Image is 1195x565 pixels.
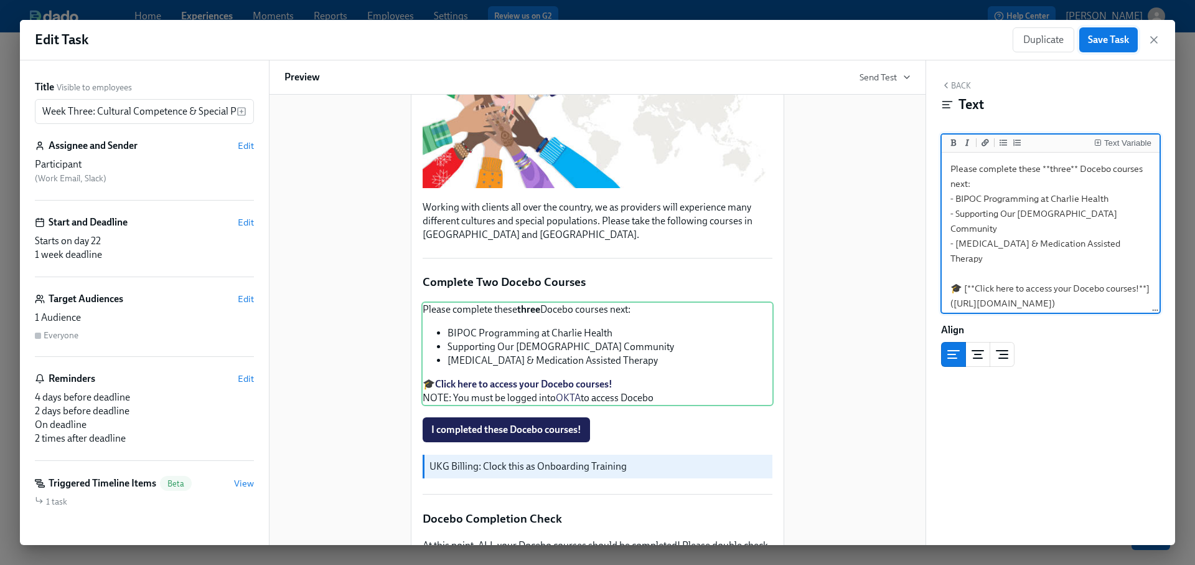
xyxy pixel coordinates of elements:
[35,404,254,418] div: 2 days before deadline
[421,416,774,444] div: I completed these Docebo courses!
[941,342,1015,367] div: text alignment
[238,373,254,385] button: Edit
[1088,34,1129,46] span: Save Task
[421,510,774,528] div: Docebo Completion Check
[35,216,254,277] div: Start and DeadlineEditStarts on day 221 week deadline
[35,80,54,94] label: Title
[49,477,156,490] h6: Triggered Timeline Items
[160,479,192,488] span: Beta
[35,249,102,260] span: 1 week deadline
[421,199,774,243] div: Working with clients all over the country, we as providers will experience many different culture...
[1013,27,1074,52] button: Duplicate
[49,216,128,229] h6: Start and Deadline
[997,136,1010,149] button: Add unordered list
[941,323,964,337] label: Align
[1079,27,1138,52] button: Save Task
[284,70,320,84] h6: Preview
[46,496,67,508] span: 1 task
[979,136,991,149] button: Add a link
[421,301,774,406] div: Please complete thesethreeDocebo courses next: BIPOC Programming at Charlie Health Supporting Our...
[238,216,254,229] button: Edit
[947,136,960,149] button: Add bold text
[990,342,1015,367] button: right aligned
[35,391,254,404] div: 4 days before deadline
[238,140,254,152] button: Edit
[1092,136,1154,149] button: Insert Text Variable
[961,136,973,149] button: Add italic text
[860,71,911,83] button: Send Test
[35,139,254,201] div: Assignee and SenderEditParticipant (Work Email, Slack)
[941,80,971,90] button: Back
[49,372,95,386] h6: Reminders
[941,342,966,367] button: left aligned
[1104,139,1151,148] div: Text Variable
[35,173,106,184] span: ( Work Email, Slack )
[237,107,246,116] svg: Insert text variable
[35,158,254,171] div: Participant
[970,347,985,362] svg: Center
[958,95,984,114] h4: Text
[35,432,254,445] div: 2 times after deadline
[35,234,254,248] div: Starts on day 22
[35,292,254,357] div: Target AudiencesEdit1 AudienceEveryone
[995,347,1010,362] svg: Right
[35,476,254,508] div: Triggered Timeline ItemsBetaView1 task
[49,139,138,153] h6: Assignee and Sender
[421,273,774,292] div: Complete Two Docebo Courses
[944,155,1157,347] textarea: Please complete these **three** Docebo courses next: - BIPOC Programming at Charlie Health - Supp...
[35,418,254,432] div: On deadline
[238,293,254,305] button: Edit
[35,31,88,49] h1: Edit Task
[35,311,254,325] div: 1 Audience
[421,453,774,480] div: UKG Billing: Clock this as Onboarding Training
[57,82,132,93] span: Visible to employees
[1023,34,1064,46] span: Duplicate
[234,477,254,490] button: View
[941,377,1160,391] div: Block ID: FoOsEppk7L
[35,372,254,461] div: RemindersEdit4 days before deadline2 days before deadlineOn deadline2 times after deadline
[49,292,123,306] h6: Target Audiences
[946,347,961,362] svg: Left
[965,342,990,367] button: center aligned
[44,330,78,341] div: Everyone
[1011,136,1023,149] button: Add ordered list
